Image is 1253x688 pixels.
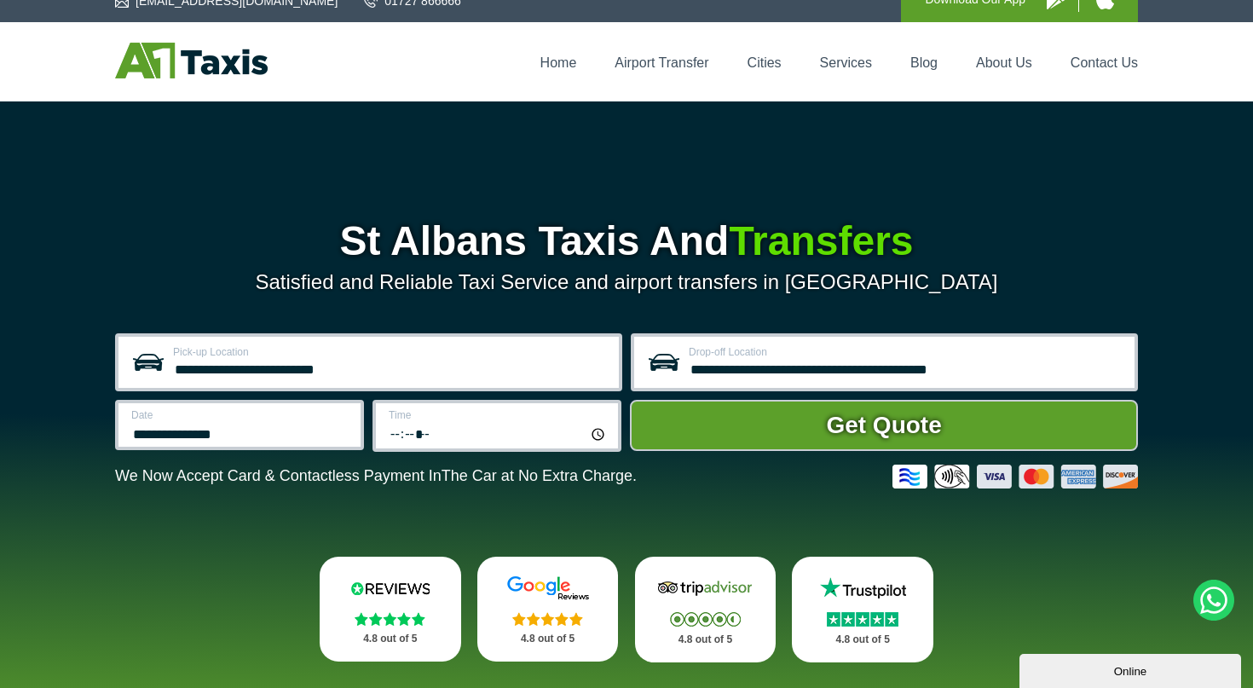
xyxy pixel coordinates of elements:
[630,400,1138,451] button: Get Quote
[512,612,583,626] img: Stars
[115,43,268,78] img: A1 Taxis St Albans LTD
[654,575,756,601] img: Tripadvisor
[477,557,619,662] a: Google Stars 4.8 out of 5
[670,612,741,627] img: Stars
[338,628,442,650] p: 4.8 out of 5
[115,270,1138,294] p: Satisfied and Reliable Taxi Service and airport transfers in [GEOGRAPHIC_DATA]
[827,612,898,627] img: Stars
[497,575,599,601] img: Google
[389,410,608,420] label: Time
[496,628,600,650] p: 4.8 out of 5
[689,347,1124,357] label: Drop-off Location
[442,467,637,484] span: The Car at No Extra Charge.
[339,575,442,601] img: Reviews.io
[1071,55,1138,70] a: Contact Us
[1019,650,1244,688] iframe: chat widget
[654,629,758,650] p: 4.8 out of 5
[355,612,425,626] img: Stars
[811,575,914,601] img: Trustpilot
[820,55,872,70] a: Services
[748,55,782,70] a: Cities
[540,55,577,70] a: Home
[173,347,609,357] label: Pick-up Location
[320,557,461,662] a: Reviews.io Stars 4.8 out of 5
[792,557,933,662] a: Trustpilot Stars 4.8 out of 5
[910,55,938,70] a: Blog
[892,465,1138,489] img: Credit And Debit Cards
[115,221,1138,262] h1: St Albans Taxis And
[131,410,350,420] label: Date
[729,218,913,263] span: Transfers
[635,557,777,662] a: Tripadvisor Stars 4.8 out of 5
[115,467,637,485] p: We Now Accept Card & Contactless Payment In
[615,55,708,70] a: Airport Transfer
[976,55,1032,70] a: About Us
[811,629,915,650] p: 4.8 out of 5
